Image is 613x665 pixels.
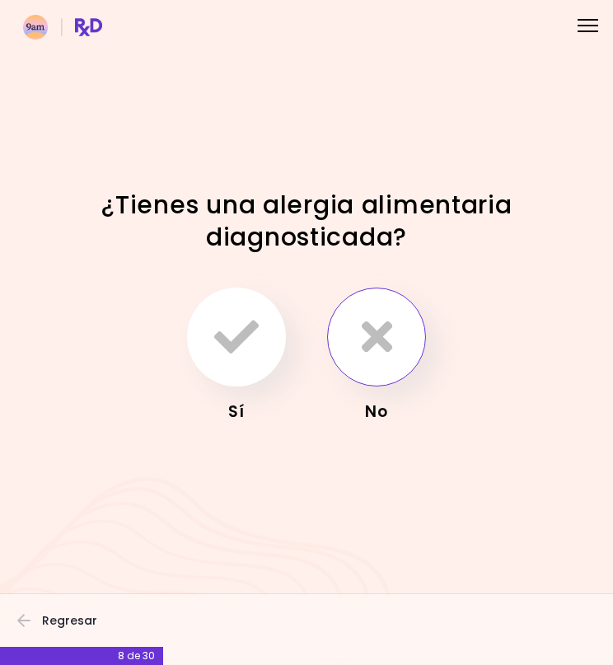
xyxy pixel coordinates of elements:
div: Sí [179,399,294,425]
h1: ¿Tienes una alergia alimentaria diagnosticada? [15,189,598,253]
button: Regresar [17,602,116,639]
div: No [319,399,434,425]
span: Regresar [42,614,97,627]
img: RxDiet [23,15,102,40]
